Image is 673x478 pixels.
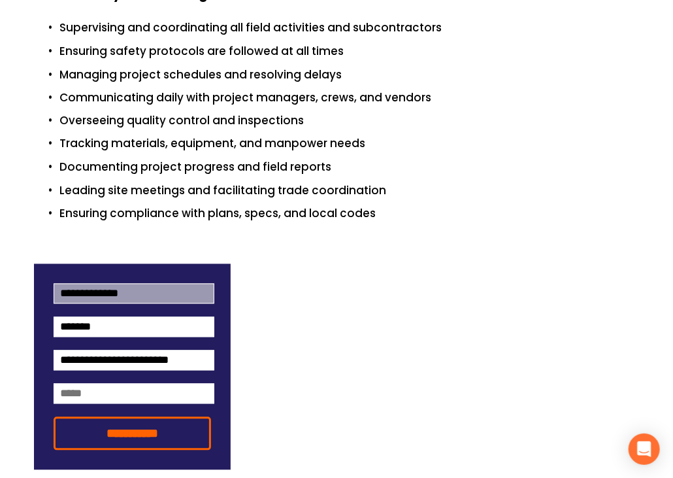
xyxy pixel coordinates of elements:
div: Open Intercom Messenger [629,434,660,465]
p: Ensuring safety protocols are followed at all times [60,43,640,60]
p: Communicating daily with project managers, crews, and vendors [60,89,640,107]
p: Ensuring compliance with plans, specs, and local codes [60,205,640,223]
p: Overseeing quality control and inspections [60,112,640,130]
p: Managing project schedules and resolving delays [60,66,640,84]
p: Tracking materials, equipment, and manpower needs [60,135,640,153]
p: Leading site meetings and facilitating trade coordination [60,182,640,200]
p: Documenting project progress and field reports [60,159,640,177]
p: Supervising and coordinating all field activities and subcontractors [60,19,640,37]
